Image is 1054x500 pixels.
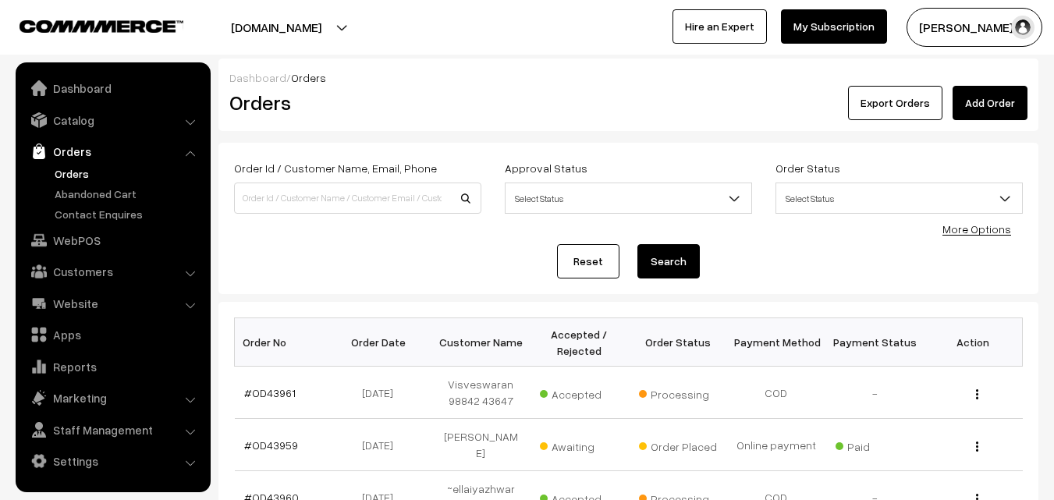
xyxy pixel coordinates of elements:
span: Select Status [776,185,1022,212]
a: Catalog [20,106,205,134]
a: Orders [51,165,205,182]
span: Select Status [506,185,751,212]
a: More Options [942,222,1011,236]
a: Marketing [20,384,205,412]
th: Order Status [629,318,727,367]
a: Reports [20,353,205,381]
td: Visveswaran 98842 43647 [431,367,530,419]
span: Awaiting [540,434,618,455]
th: Customer Name [431,318,530,367]
img: COMMMERCE [20,20,183,32]
a: COMMMERCE [20,16,156,34]
label: Approval Status [505,160,587,176]
a: Contact Enquires [51,206,205,222]
a: WebPOS [20,226,205,254]
span: Order Placed [639,434,717,455]
a: Staff Management [20,416,205,444]
span: Orders [291,71,326,84]
img: Menu [976,389,978,399]
a: Hire an Expert [673,9,767,44]
td: Online payment [727,419,825,471]
a: Dashboard [229,71,286,84]
td: [DATE] [333,367,431,419]
button: [DOMAIN_NAME] [176,8,376,47]
a: #OD43961 [244,386,296,399]
a: Dashboard [20,74,205,102]
th: Payment Status [825,318,924,367]
td: - [825,367,924,419]
th: Payment Method [727,318,825,367]
label: Order Id / Customer Name, Email, Phone [234,160,437,176]
button: Export Orders [848,86,942,120]
a: Apps [20,321,205,349]
span: Processing [639,382,717,402]
h2: Orders [229,90,480,115]
a: Settings [20,447,205,475]
span: Select Status [505,183,752,214]
a: Add Order [953,86,1027,120]
th: Accepted / Rejected [530,318,628,367]
a: Customers [20,257,205,285]
img: Menu [976,441,978,452]
div: / [229,69,1027,86]
button: [PERSON_NAME] s… [907,8,1042,47]
th: Order Date [333,318,431,367]
span: Paid [836,434,914,455]
span: Select Status [775,183,1023,214]
td: COD [727,367,825,419]
td: [DATE] [333,419,431,471]
a: Website [20,289,205,317]
label: Order Status [775,160,840,176]
th: Action [924,318,1022,367]
a: Orders [20,137,205,165]
a: My Subscription [781,9,887,44]
th: Order No [235,318,333,367]
input: Order Id / Customer Name / Customer Email / Customer Phone [234,183,481,214]
td: [PERSON_NAME] [431,419,530,471]
a: Abandoned Cart [51,186,205,202]
a: Reset [557,244,619,278]
img: user [1011,16,1034,39]
button: Search [637,244,700,278]
a: #OD43959 [244,438,298,452]
span: Accepted [540,382,618,402]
